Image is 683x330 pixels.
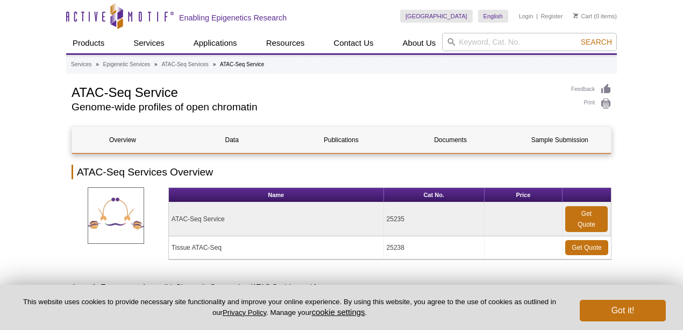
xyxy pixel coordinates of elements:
a: Services [71,60,91,69]
a: Cart [573,12,592,20]
a: Get Quote [565,206,608,232]
p: ssay for ransposase ccessible hromatin Sequencing (ATAC-Seq) is used for genome-wide mapping of o... [72,282,338,314]
p: This website uses cookies to provide necessary site functionality and improve your online experie... [17,297,562,318]
th: Price [485,188,563,202]
a: Documents [400,127,501,153]
u: T [101,283,105,291]
td: 25235 [384,202,485,236]
a: Print [571,98,611,110]
li: ATAC-Seq Service [220,61,264,67]
a: Services [127,33,171,53]
span: Search [581,38,612,46]
th: Name [169,188,384,202]
h2: ATAC-Seq Services Overview [72,165,611,179]
a: English [478,10,508,23]
th: Cat No. [384,188,485,202]
a: About Us [396,33,443,53]
li: | [536,10,538,23]
button: cookie settings [311,307,365,317]
a: Overview [72,127,173,153]
a: Applications [187,33,244,53]
a: Products [66,33,111,53]
a: Register [540,12,563,20]
a: Resources [260,33,311,53]
u: A [72,283,76,291]
a: Publications [290,127,392,153]
a: ATAC-Seq Services [161,60,208,69]
h2: Genome-wide profiles of open chromatin [72,102,560,112]
a: Login [519,12,533,20]
button: Got it! [580,300,666,321]
a: Sample Submission [509,127,610,153]
h1: ATAC-Seq Service [72,83,560,100]
li: » [154,61,158,67]
a: Feedback [571,83,611,95]
img: ATAC-SeqServices [88,187,144,244]
a: Contact Us [327,33,380,53]
a: [GEOGRAPHIC_DATA] [400,10,473,23]
h2: Enabling Epigenetics Research [179,13,287,23]
a: Epigenetic Services [103,60,150,69]
a: Privacy Policy [223,308,266,317]
li: » [213,61,216,67]
a: Data [181,127,282,153]
li: (0 items) [573,10,617,23]
td: Tissue ATAC-Seq [169,236,384,259]
input: Keyword, Cat. No. [442,33,617,51]
button: Search [578,37,615,47]
a: Get Quote [565,240,608,255]
li: » [96,61,99,67]
u: A [142,283,147,291]
td: ATAC-Seq Service [169,202,384,236]
td: 25238 [384,236,485,259]
img: Your Cart [573,13,578,18]
u: C [176,283,181,291]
